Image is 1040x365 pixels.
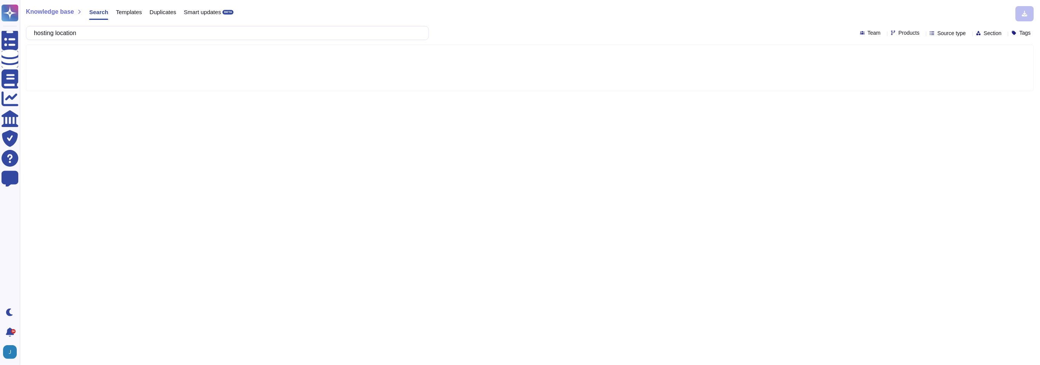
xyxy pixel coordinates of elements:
[150,9,176,15] span: Duplicates
[222,10,234,14] div: BETA
[116,9,142,15] span: Templates
[899,30,920,35] span: Products
[11,329,16,334] div: 9+
[868,30,881,35] span: Team
[1019,30,1031,35] span: Tags
[2,344,22,360] button: user
[3,345,17,359] img: user
[26,9,74,15] span: Knowledge base
[89,9,108,15] span: Search
[30,26,421,40] input: Search a question or template...
[184,9,221,15] span: Smart updates
[984,31,1002,36] span: Section
[938,31,966,36] span: Source type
